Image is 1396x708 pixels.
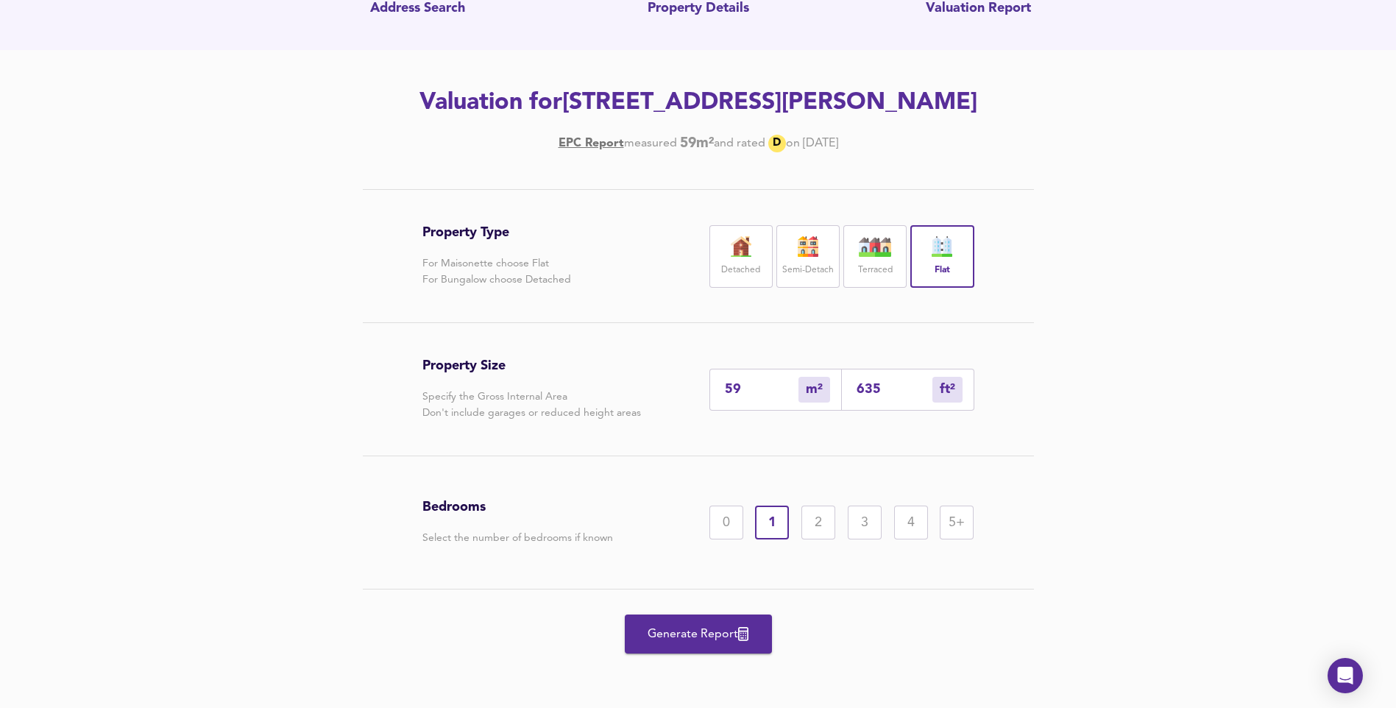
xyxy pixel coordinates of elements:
a: EPC Report [559,135,624,152]
div: and rated [714,135,765,152]
div: [DATE] [559,135,838,152]
p: Select the number of bedrooms if known [422,530,613,546]
img: house-icon [857,236,893,257]
div: on [786,135,800,152]
h2: Valuation for [STREET_ADDRESS][PERSON_NAME] [282,87,1115,119]
div: m² [932,377,963,403]
div: 3 [848,506,882,539]
img: house-icon [790,236,826,257]
img: house-icon [723,236,759,257]
label: Detached [721,261,760,280]
input: Enter sqm [725,382,798,397]
button: Generate Report [625,615,772,654]
b: 59 m² [680,135,714,152]
label: Terraced [858,261,893,280]
img: flat-icon [924,236,960,257]
div: Detached [709,225,773,288]
div: 4 [894,506,928,539]
div: 0 [709,506,743,539]
div: 1 [755,506,789,539]
h3: Bedrooms [422,499,613,515]
div: measured [624,135,677,152]
label: Flat [935,261,950,280]
label: Semi-Detach [782,261,834,280]
input: Sqft [857,382,932,397]
div: Semi-Detach [776,225,840,288]
span: Generate Report [639,624,757,645]
p: For Maisonette choose Flat For Bungalow choose Detached [422,255,571,288]
div: 5+ [940,506,974,539]
h3: Property Size [422,358,641,374]
div: Terraced [843,225,907,288]
div: Flat [910,225,974,288]
div: Open Intercom Messenger [1328,658,1363,693]
p: Specify the Gross Internal Area Don't include garages or reduced height areas [422,389,641,421]
div: 2 [801,506,835,539]
div: D [768,135,786,152]
h3: Property Type [422,224,571,241]
div: m² [798,377,830,403]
